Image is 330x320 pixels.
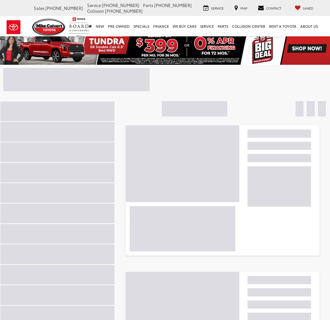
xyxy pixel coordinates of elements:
[106,16,131,36] a: Pre-Owned
[2,17,26,38] img: Toyota
[211,6,224,11] span: Service
[240,6,247,11] span: Map
[229,5,252,11] a: Map
[105,8,143,14] span: [PHONE_NUMBER]
[230,16,267,36] a: Collision Center
[199,5,229,11] a: Service
[34,5,44,11] span: Sales
[87,16,94,36] a: Home
[94,16,106,36] a: New
[303,6,313,11] span: Saved
[198,16,216,36] a: Service
[266,6,281,11] span: Contact
[171,16,198,36] a: WE BUY CARS
[32,19,66,36] img: Mike Calvert Toyota
[102,2,139,8] span: [PHONE_NUMBER]
[143,2,153,8] span: Parts
[154,2,192,8] span: [PHONE_NUMBER]
[267,16,298,36] a: Rent a Toyota
[87,8,104,14] span: Collision
[290,5,318,11] a: My Saved Vehicles
[45,5,83,11] span: [PHONE_NUMBER]
[131,16,151,36] a: Specials
[298,16,320,36] a: About Us
[216,16,230,36] a: Parts
[87,2,101,8] span: Service
[151,16,171,36] a: Finance
[253,5,286,11] a: Contact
